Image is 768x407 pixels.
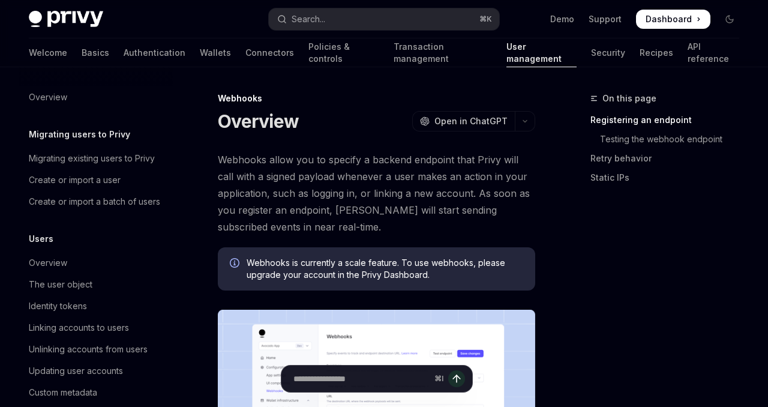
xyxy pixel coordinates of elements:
[29,385,97,400] div: Custom metadata
[720,10,739,29] button: Toggle dark mode
[230,258,242,270] svg: Info
[19,148,173,169] a: Migrating existing users to Privy
[19,169,173,191] a: Create or import a user
[308,38,379,67] a: Policies & controls
[245,38,294,67] a: Connectors
[29,321,129,335] div: Linking accounts to users
[29,277,92,292] div: The user object
[29,256,67,270] div: Overview
[506,38,577,67] a: User management
[688,38,739,67] a: API reference
[602,91,656,106] span: On this page
[434,115,508,127] span: Open in ChatGPT
[590,168,749,187] a: Static IPs
[590,149,749,168] a: Retry behavior
[200,38,231,67] a: Wallets
[412,111,515,131] button: Open in ChatGPT
[218,110,299,132] h1: Overview
[218,151,535,235] span: Webhooks allow you to specify a backend endpoint that Privy will call with a signed payload whene...
[636,10,710,29] a: Dashboard
[640,38,673,67] a: Recipes
[394,38,491,67] a: Transaction management
[29,342,148,357] div: Unlinking accounts from users
[589,13,622,25] a: Support
[19,317,173,339] a: Linking accounts to users
[124,38,185,67] a: Authentication
[218,92,535,104] div: Webhooks
[19,382,173,403] a: Custom metadata
[19,252,173,274] a: Overview
[29,11,103,28] img: dark logo
[550,13,574,25] a: Demo
[82,38,109,67] a: Basics
[29,127,130,142] h5: Migrating users to Privy
[19,191,173,213] a: Create or import a batch of users
[247,257,523,281] span: Webhooks is currently a scale feature. To use webhooks, please upgrade your account in the Privy ...
[29,364,123,378] div: Updating user accounts
[29,299,87,313] div: Identity tokens
[590,130,749,149] a: Testing the webhook endpoint
[29,151,155,166] div: Migrating existing users to Privy
[591,38,625,67] a: Security
[590,110,749,130] a: Registering an endpoint
[269,8,499,30] button: Open search
[293,366,430,392] input: Ask a question...
[29,173,121,187] div: Create or import a user
[19,274,173,295] a: The user object
[19,339,173,360] a: Unlinking accounts from users
[19,360,173,382] a: Updating user accounts
[29,38,67,67] a: Welcome
[29,90,67,104] div: Overview
[448,370,465,387] button: Send message
[19,295,173,317] a: Identity tokens
[29,232,53,246] h5: Users
[479,14,492,24] span: ⌘ K
[292,12,325,26] div: Search...
[29,194,160,209] div: Create or import a batch of users
[646,13,692,25] span: Dashboard
[19,86,173,108] a: Overview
